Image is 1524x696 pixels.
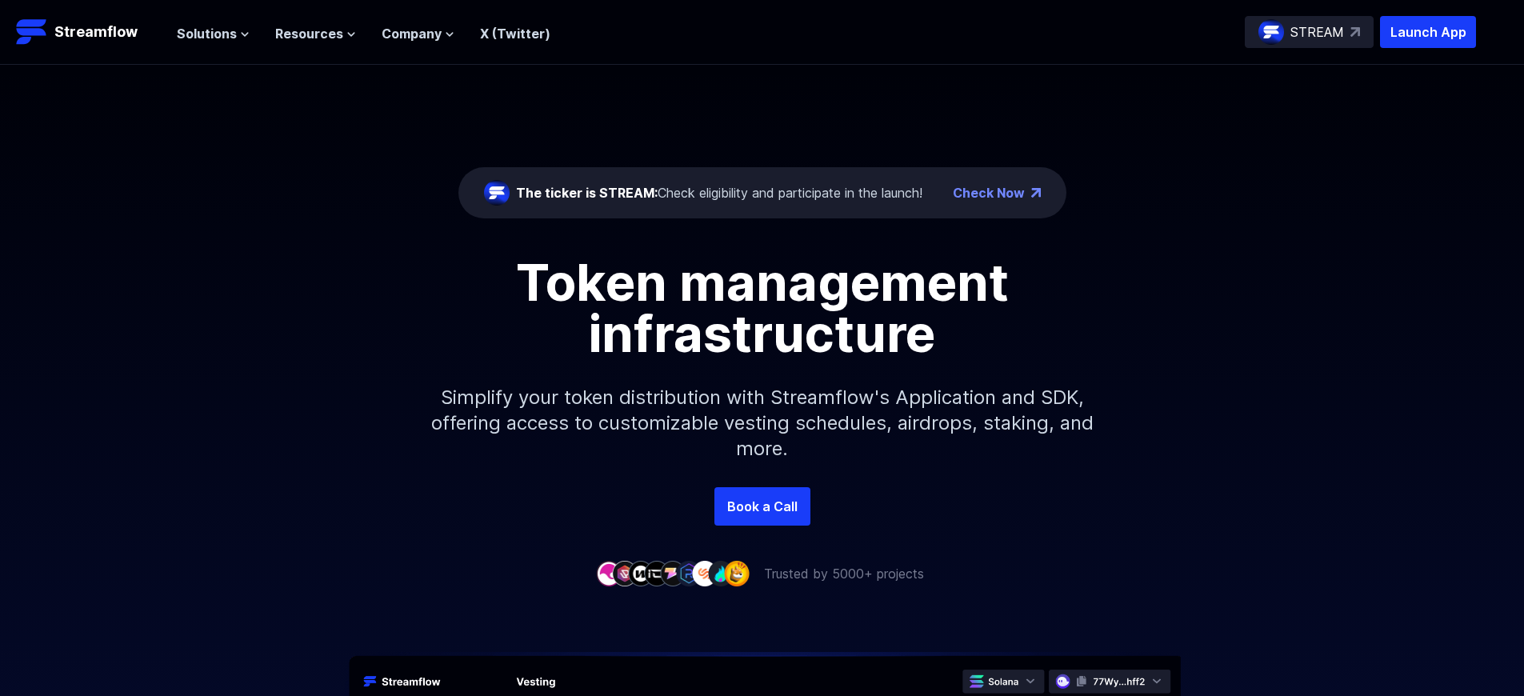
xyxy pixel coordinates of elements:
[1031,188,1041,198] img: top-right-arrow.png
[1380,16,1476,48] button: Launch App
[418,359,1106,487] p: Simplify your token distribution with Streamflow's Application and SDK, offering access to custom...
[382,24,454,43] button: Company
[1258,19,1284,45] img: streamflow-logo-circle.png
[177,24,250,43] button: Solutions
[628,561,654,586] img: company-3
[275,24,343,43] span: Resources
[177,24,237,43] span: Solutions
[644,561,670,586] img: company-4
[953,183,1025,202] a: Check Now
[612,561,638,586] img: company-2
[516,185,658,201] span: The ticker is STREAM:
[692,561,718,586] img: company-7
[708,561,734,586] img: company-8
[382,24,442,43] span: Company
[676,561,702,586] img: company-6
[1350,27,1360,37] img: top-right-arrow.svg
[660,561,686,586] img: company-5
[1290,22,1344,42] p: STREAM
[596,561,622,586] img: company-1
[484,180,510,206] img: streamflow-logo-circle.png
[714,487,810,526] a: Book a Call
[54,21,138,43] p: Streamflow
[724,561,750,586] img: company-9
[16,16,161,48] a: Streamflow
[402,257,1122,359] h1: Token management infrastructure
[480,26,550,42] a: X (Twitter)
[1245,16,1374,48] a: STREAM
[16,16,48,48] img: Streamflow Logo
[764,564,924,583] p: Trusted by 5000+ projects
[516,183,922,202] div: Check eligibility and participate in the launch!
[275,24,356,43] button: Resources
